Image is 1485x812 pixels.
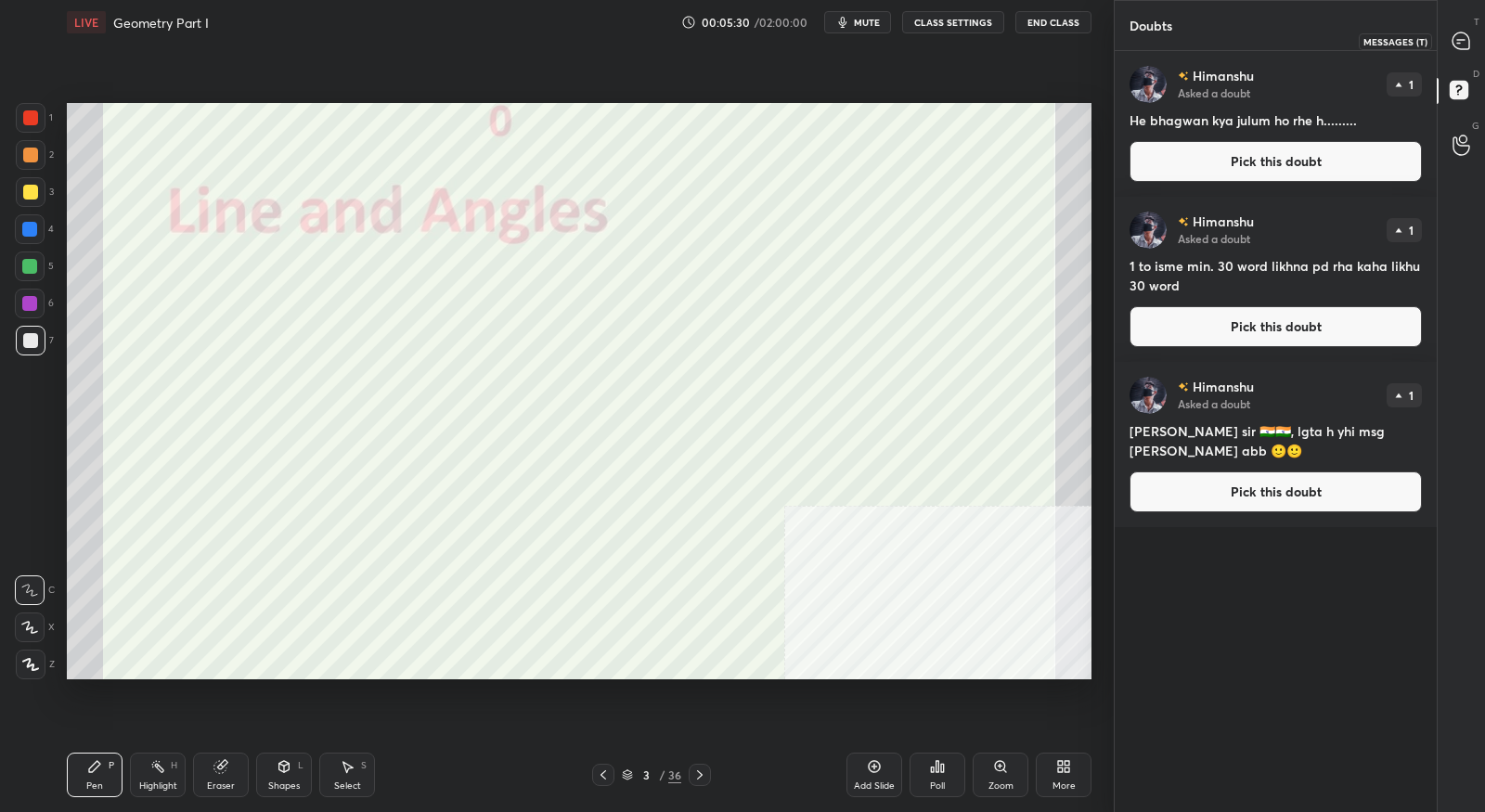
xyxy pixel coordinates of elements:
[15,251,54,281] div: 5
[1409,79,1414,90] p: 1
[1473,67,1479,81] p: D
[113,14,209,32] h4: Geometry Part I
[15,214,54,244] div: 4
[988,781,1014,791] div: Zoom
[139,781,177,791] div: Highlight
[1193,214,1254,229] p: Himanshu
[1115,1,1187,50] p: Doubts
[15,575,55,605] div: C
[1178,396,1250,411] p: Asked a doubt
[1178,85,1250,100] p: Asked a doubt
[1130,471,1422,512] button: Pick this doubt
[1474,15,1479,29] p: T
[268,781,300,791] div: Shapes
[1130,256,1422,295] h4: 1 to isme min. 30 word likhna pd rha kaha likhu 30 word
[668,767,681,783] div: 36
[1130,306,1422,347] button: Pick this doubt
[16,177,54,207] div: 3
[15,289,54,318] div: 6
[1193,380,1254,394] p: Himanshu
[1015,11,1091,33] button: End Class
[207,781,235,791] div: Eraser
[16,650,55,679] div: Z
[659,769,665,780] div: /
[1130,377,1167,414] img: 65acc332c17144449d898ffbc9e2703f.jpg
[1409,390,1414,401] p: 1
[902,11,1004,33] button: CLASS SETTINGS
[171,761,177,770] div: H
[1359,33,1432,50] div: Messages (T)
[1178,382,1189,393] img: no-rating-badge.077c3623.svg
[930,781,945,791] div: Poll
[16,140,54,170] div: 2
[298,761,303,770] div: L
[86,781,103,791] div: Pen
[1193,69,1254,84] p: Himanshu
[1409,225,1414,236] p: 1
[1178,231,1250,246] p: Asked a doubt
[1178,71,1189,82] img: no-rating-badge.077c3623.svg
[854,16,880,29] span: mute
[1178,217,1189,227] img: no-rating-badge.077c3623.svg
[109,761,114,770] div: P
[824,11,891,33] button: mute
[1130,141,1422,182] button: Pick this doubt
[67,11,106,33] div: LIVE
[1052,781,1076,791] div: More
[15,612,55,642] div: X
[1130,212,1167,249] img: 65acc332c17144449d898ffbc9e2703f.jpg
[1130,110,1422,130] h4: He bhagwan kya julum ho rhe h.........
[16,326,54,355] div: 7
[854,781,895,791] div: Add Slide
[1130,66,1167,103] img: 65acc332c17144449d898ffbc9e2703f.jpg
[1130,421,1422,460] h4: [PERSON_NAME] sir 🇮🇳🇮🇳, lgta h yhi msg [PERSON_NAME] abb 🙂🙂
[637,769,655,780] div: 3
[334,781,361,791] div: Select
[1472,119,1479,133] p: G
[361,761,367,770] div: S
[16,103,53,133] div: 1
